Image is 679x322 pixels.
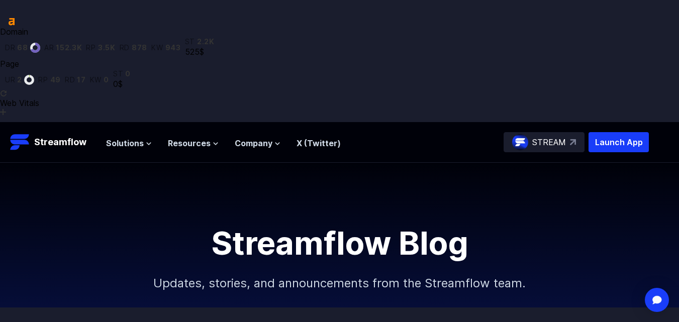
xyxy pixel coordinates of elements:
[5,76,15,84] span: ur
[17,44,28,52] span: 68
[113,78,131,90] div: 0$
[17,76,22,84] span: 2
[235,137,272,149] span: Company
[185,38,195,46] span: st
[5,75,34,85] a: ur2
[50,76,61,84] span: 49
[10,132,96,152] a: Streamflow
[532,136,566,148] p: STREAM
[113,70,123,78] span: st
[106,137,152,149] button: Solutions
[34,135,86,149] p: Streamflow
[132,44,147,52] span: 878
[297,138,341,148] a: X (Twitter)
[104,76,109,84] span: 0
[151,44,181,52] a: kw943
[114,227,566,259] h1: Streamflow Blog
[86,44,115,52] a: rp3.5K
[570,139,576,145] img: top-right-arrow.svg
[38,76,61,84] a: rp49
[125,70,131,78] span: 0
[44,44,54,52] span: ar
[44,44,82,52] a: ar152.3K
[504,132,585,152] a: STREAM
[168,137,211,149] span: Resources
[168,137,219,149] button: Resources
[90,76,109,84] a: kw0
[77,76,85,84] span: 17
[98,44,116,52] span: 3.5K
[512,134,528,150] img: streamflow-logo-circle.png
[90,76,102,84] span: kw
[185,46,215,58] div: 525$
[65,76,86,84] a: rd17
[645,288,669,312] div: Open Intercom Messenger
[65,76,75,84] span: rd
[197,38,215,46] span: 2.2K
[10,132,30,152] img: Streamflow Logo
[120,44,130,52] span: rd
[151,44,163,52] span: kw
[5,43,40,53] a: dr68
[38,76,48,84] span: rp
[86,44,95,52] span: rp
[106,137,144,149] span: Solutions
[120,44,148,52] a: rd878
[165,44,181,52] span: 943
[5,44,15,52] span: dr
[185,38,215,46] a: st2.2K
[113,70,131,78] a: st0
[589,132,649,152] button: Launch App
[235,137,280,149] button: Company
[124,259,556,307] p: Updates, stories, and announcements from the Streamflow team.
[56,44,82,52] span: 152.3K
